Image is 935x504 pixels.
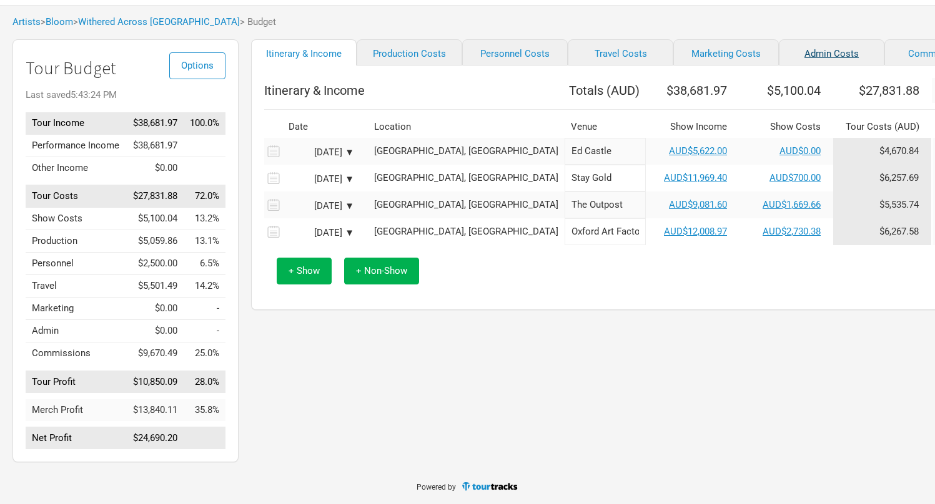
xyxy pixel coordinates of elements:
[126,371,184,393] td: $10,850.09
[26,399,126,421] td: Merch Profit
[368,116,565,138] th: Location
[565,165,646,191] input: Stay Gold
[833,165,932,191] td: Tour Cost allocation from Production, Personnel, Travel, Marketing, Admin & Commissions
[282,116,364,138] th: Date
[462,39,568,65] a: Personnel Costs
[763,226,821,237] a: AUD$2,730.38
[26,342,126,365] td: Commissions
[673,39,779,65] a: Marketing Costs
[126,342,184,365] td: $9,670.49
[41,17,73,27] span: >
[646,78,740,103] th: $38,681.97
[184,427,225,450] td: Net Profit as % of Tour Income
[126,253,184,275] td: $2,500.00
[26,90,225,100] div: Last saved 5:43:24 PM
[126,157,184,179] td: $0.00
[374,200,558,210] div: Brisbane, Australia
[184,275,225,298] td: Travel as % of Tour Income
[126,320,184,342] td: $0.00
[26,185,126,208] td: Tour Costs
[669,199,727,210] a: AUD$9,081.60
[264,78,565,103] th: Itinerary & Income
[184,320,225,342] td: Admin as % of Tour Income
[240,17,276,27] span: > Budget
[126,298,184,320] td: $0.00
[356,265,407,276] span: + Non-Show
[357,39,462,65] a: Production Costs
[565,78,646,103] th: Totals ( AUD )
[779,39,884,65] a: Admin Costs
[184,208,225,230] td: Show Costs as % of Tour Income
[181,60,214,71] span: Options
[126,185,184,208] td: $27,831.88
[565,191,646,218] input: The Outpost
[26,112,126,135] td: Tour Income
[26,208,126,230] td: Show Costs
[833,138,932,165] td: Tour Cost allocation from Production, Personnel, Travel, Marketing, Admin & Commissions
[46,16,73,27] a: Bloom
[664,226,727,237] a: AUD$12,008.97
[26,230,126,253] td: Production
[833,116,932,138] th: Tour Costs ( AUD )
[184,253,225,275] td: Personnel as % of Tour Income
[184,185,225,208] td: Tour Costs as % of Tour Income
[740,78,833,103] th: $5,100.04
[184,157,225,179] td: Other Income as % of Tour Income
[568,39,673,65] a: Travel Costs
[26,253,126,275] td: Personnel
[26,320,126,342] td: Admin
[289,265,320,276] span: + Show
[126,112,184,135] td: $38,681.97
[26,427,126,450] td: Net Profit
[126,134,184,157] td: $38,681.97
[169,52,225,79] button: Options
[374,227,558,236] div: Sydney, Australia
[26,298,126,320] td: Marketing
[833,191,932,218] td: Tour Cost allocation from Production, Personnel, Travel, Marketing, Admin & Commissions
[763,199,821,210] a: AUD$1,669.66
[833,78,932,103] th: $27,831.88
[184,342,225,365] td: Commissions as % of Tour Income
[565,116,646,138] th: Venue
[126,399,184,421] td: $13,840.11
[374,147,558,156] div: Adelaide, Australia
[285,175,354,184] div: [DATE] ▼
[646,116,740,138] th: Show Income
[184,112,225,135] td: Tour Income as % of Tour Income
[285,228,354,238] div: [DATE] ▼
[344,258,419,284] button: + Non-Show
[126,208,184,230] td: $5,100.04
[740,116,833,138] th: Show Costs
[664,172,727,183] a: AUD$11,969.40
[277,258,332,284] button: + Show
[374,173,558,183] div: Melbourne, Australia
[184,298,225,320] td: Marketing as % of Tour Income
[285,148,354,157] div: [DATE] ▼
[78,16,240,27] a: Withered Across [GEOGRAPHIC_DATA]
[251,39,357,65] a: Itinerary & Income
[26,371,126,393] td: Tour Profit
[779,145,821,157] a: AUD$0.00
[565,218,646,245] input: Oxford Art Factory
[126,230,184,253] td: $5,059.86
[184,399,225,421] td: Merch Profit as % of Tour Income
[26,275,126,298] td: Travel
[126,275,184,298] td: $5,501.49
[833,218,932,245] td: Tour Cost allocation from Production, Personnel, Travel, Marketing, Admin & Commissions
[565,138,646,165] input: Ed Castle
[285,201,354,211] div: [DATE] ▼
[669,145,727,157] a: AUD$5,622.00
[184,230,225,253] td: Production as % of Tour Income
[26,59,225,78] h1: Tour Budget
[12,16,41,27] a: Artists
[417,483,456,492] span: Powered by
[126,427,184,450] td: $24,690.20
[184,371,225,393] td: Tour Profit as % of Tour Income
[26,157,126,179] td: Other Income
[461,481,518,492] img: TourTracks
[26,134,126,157] td: Performance Income
[769,172,821,183] a: AUD$700.00
[73,17,240,27] span: >
[184,134,225,157] td: Performance Income as % of Tour Income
